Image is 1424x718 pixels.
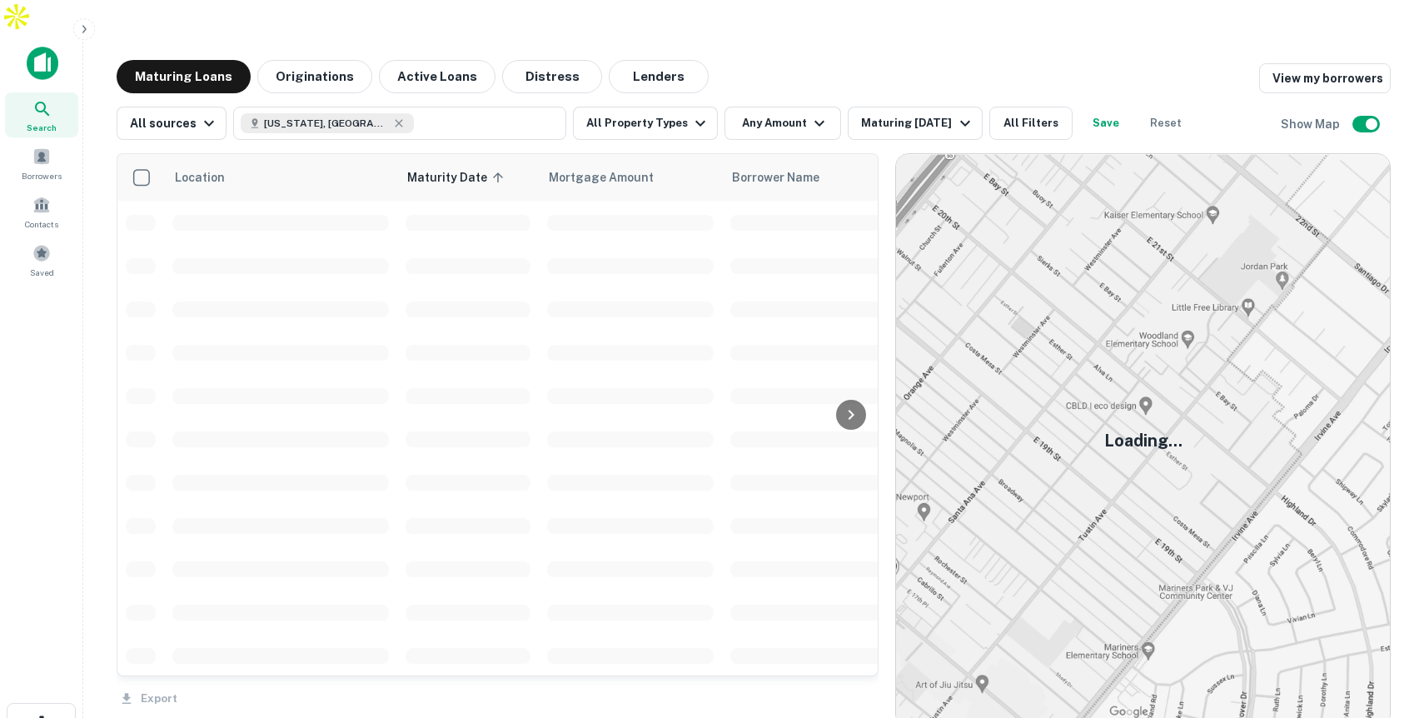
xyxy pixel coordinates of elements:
button: Active Loans [379,60,495,93]
a: Contacts [5,189,78,234]
span: Borrower Name [732,167,819,187]
button: [US_STATE], [GEOGRAPHIC_DATA] [233,107,566,140]
span: Saved [30,266,54,279]
h5: Loading... [1104,428,1183,453]
button: All Property Types [573,107,718,140]
span: [US_STATE], [GEOGRAPHIC_DATA] [264,116,389,131]
button: Maturing Loans [117,60,251,93]
img: capitalize-icon.png [27,47,58,80]
div: All sources [130,113,219,133]
button: Save your search to get updates of matches that match your search criteria. [1079,107,1133,140]
button: Maturing [DATE] [848,107,982,140]
button: All Filters [989,107,1073,140]
span: Search [27,121,57,134]
th: Borrower Name [722,154,905,201]
a: Saved [5,237,78,282]
button: Lenders [609,60,709,93]
th: Location [164,154,397,201]
h6: Show Map [1281,115,1342,133]
button: Distress [502,60,602,93]
span: Borrowers [22,169,62,182]
button: Originations [257,60,372,93]
a: View my borrowers [1259,63,1391,93]
th: Maturity Date [397,154,539,201]
span: Mortgage Amount [549,167,675,187]
span: Maturity Date [407,167,509,187]
button: Any Amount [724,107,841,140]
th: Mortgage Amount [539,154,722,201]
span: Location [174,167,225,187]
button: Reset [1139,107,1192,140]
span: Contacts [25,217,58,231]
a: Search [5,92,78,137]
iframe: Chat Widget [1341,585,1424,665]
a: Borrowers [5,141,78,186]
button: All sources [117,107,227,140]
div: Maturing [DATE] [861,113,974,133]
